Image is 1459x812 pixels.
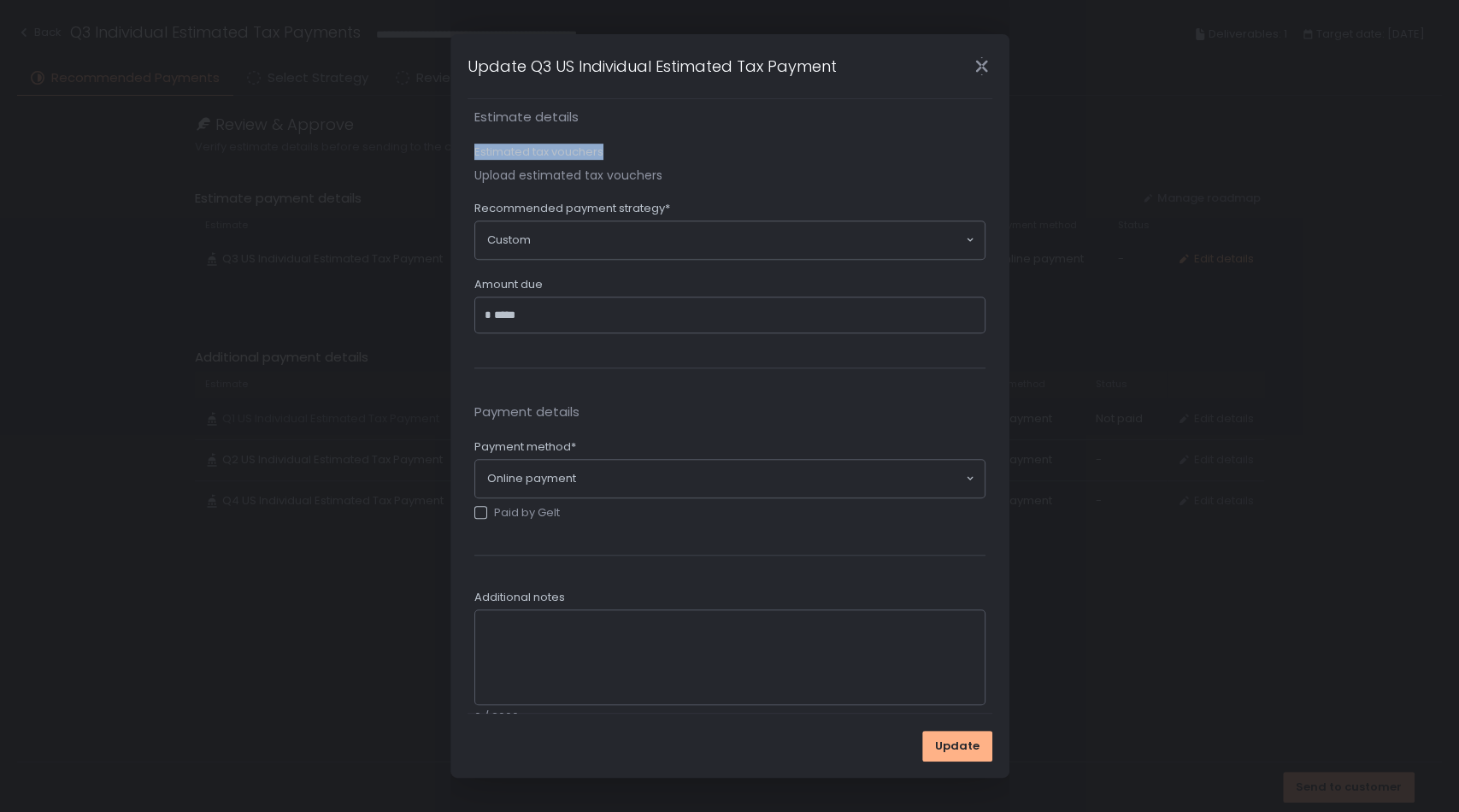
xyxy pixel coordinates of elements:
div: Search for option [475,221,985,259]
h1: Update Q3 US Individual Estimated Tax Payment [468,55,837,78]
div: Close [955,56,1009,76]
span: Recommended payment strategy* [474,201,670,216]
span: Estimate details [474,108,985,127]
button: Update [922,731,992,762]
span: Payment method* [474,439,576,455]
span: Amount due [474,277,543,292]
input: Search for option [576,470,964,487]
span: Additional notes [474,590,565,605]
div: 0 / 2000 [474,709,985,725]
span: Online payment [487,471,576,486]
span: Custom [487,232,531,248]
button: Upload estimated tax vouchers [474,167,662,184]
input: Search for option [531,232,964,249]
span: Update [935,738,980,754]
span: Payment details [474,403,985,422]
label: Estimated tax vouchers [474,144,603,160]
div: Search for option [475,460,985,497]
